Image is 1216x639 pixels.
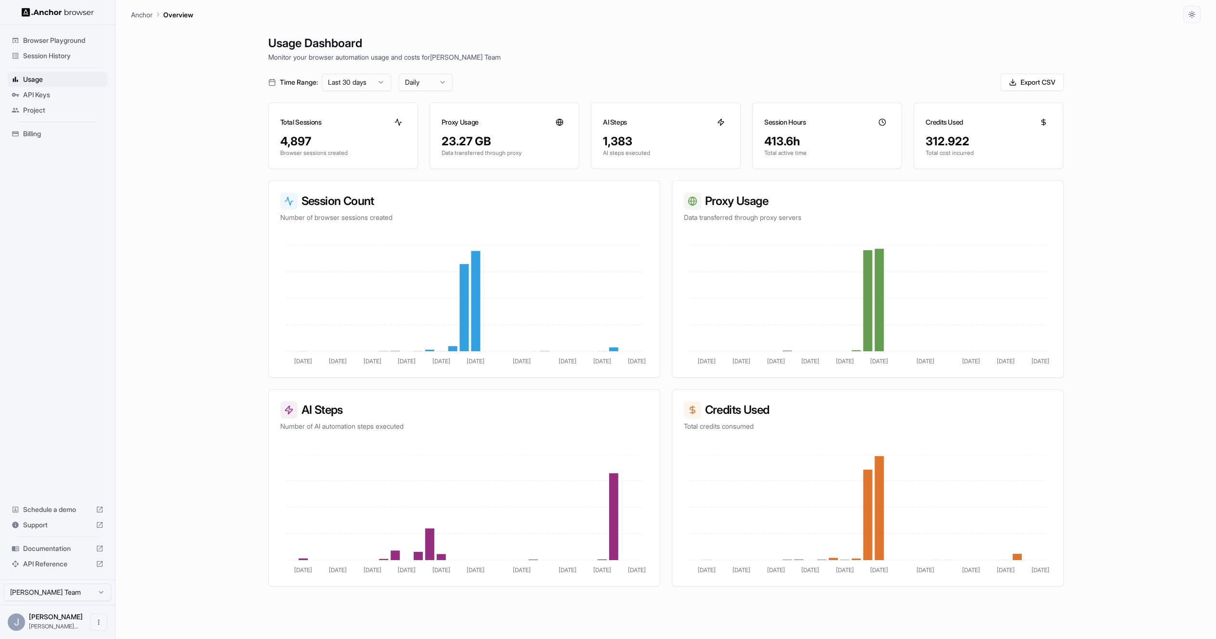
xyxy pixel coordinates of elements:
h3: Session Hours [764,117,806,127]
tspan: [DATE] [962,358,980,365]
tspan: [DATE] [1031,566,1049,574]
tspan: [DATE] [628,566,645,574]
tspan: [DATE] [916,566,934,574]
div: J [8,613,25,631]
tspan: [DATE] [870,566,888,574]
div: 312.922 [926,134,1051,149]
h3: Credits Used [926,117,963,127]
p: Monitor your browser automation usage and costs for [PERSON_NAME] Team [268,52,1064,62]
div: Session History [8,48,107,64]
tspan: [DATE] [801,358,819,365]
tspan: [DATE] [432,566,450,574]
tspan: [DATE] [593,566,611,574]
tspan: [DATE] [870,358,888,365]
span: Usage [23,75,104,84]
tspan: [DATE] [512,358,530,365]
tspan: [DATE] [294,566,312,574]
tspan: [DATE] [593,358,611,365]
tspan: [DATE] [996,358,1014,365]
p: Data transferred through proxy servers [684,213,1052,222]
p: Data transferred through proxy [442,149,567,157]
div: 413.6h [764,134,890,149]
tspan: [DATE] [559,566,576,574]
tspan: [DATE] [467,566,484,574]
h3: Credits Used [684,401,1052,419]
tspan: [DATE] [328,566,346,574]
tspan: [DATE] [836,358,853,365]
nav: breadcrumb [131,9,193,20]
p: Total active time [764,149,890,157]
tspan: [DATE] [398,566,416,574]
h3: Proxy Usage [442,117,479,127]
p: Browser sessions created [280,149,406,157]
h3: AI Steps [280,401,648,419]
tspan: [DATE] [363,358,381,365]
div: 1,383 [603,134,729,149]
tspan: [DATE] [732,358,750,365]
div: Billing [8,126,107,141]
tspan: [DATE] [398,358,416,365]
p: Total credits consumed [684,422,1052,431]
h3: Proxy Usage [684,192,1052,210]
tspan: [DATE] [732,566,750,574]
span: Browser Playground [23,36,104,45]
span: Session History [23,51,104,61]
p: Number of browser sessions created [280,213,648,222]
tspan: [DATE] [628,358,645,365]
span: John Marbach [29,613,83,621]
div: Documentation [8,541,107,556]
div: Project [8,102,107,118]
tspan: [DATE] [432,358,450,365]
span: API Reference [23,559,92,569]
p: Total cost incurred [926,149,1051,157]
tspan: [DATE] [698,566,716,574]
div: Usage [8,72,107,87]
span: Support [23,520,92,530]
img: Anchor Logo [22,8,94,17]
tspan: [DATE] [836,566,853,574]
span: API Keys [23,90,104,100]
tspan: [DATE] [512,566,530,574]
tspan: [DATE] [328,358,346,365]
h3: Session Count [280,192,648,210]
tspan: [DATE] [767,358,785,365]
div: Schedule a demo [8,502,107,517]
div: Browser Playground [8,33,107,48]
span: Time Range: [280,77,318,87]
tspan: [DATE] [996,566,1014,574]
tspan: [DATE] [467,358,484,365]
div: API Reference [8,556,107,572]
tspan: [DATE] [1031,358,1049,365]
tspan: [DATE] [363,566,381,574]
tspan: [DATE] [559,358,576,365]
p: Overview [163,10,193,20]
h3: Total Sessions [280,117,322,127]
p: Anchor [131,10,153,20]
div: 23.27 GB [442,134,567,149]
h1: Usage Dashboard [268,35,1064,52]
div: API Keys [8,87,107,102]
div: 4,897 [280,134,406,149]
span: Project [23,105,104,115]
p: Number of AI automation steps executed [280,422,648,431]
tspan: [DATE] [916,358,934,365]
span: Schedule a demo [23,505,92,514]
tspan: [DATE] [767,566,785,574]
p: AI steps executed [603,149,729,157]
tspan: [DATE] [698,358,716,365]
h3: AI Steps [603,117,627,127]
button: Open menu [90,613,107,631]
span: john@anchorbrowser.io [29,623,78,630]
span: Billing [23,129,104,139]
button: Export CSV [1001,74,1064,91]
div: Support [8,517,107,533]
span: Documentation [23,544,92,553]
tspan: [DATE] [294,358,312,365]
tspan: [DATE] [962,566,980,574]
tspan: [DATE] [801,566,819,574]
